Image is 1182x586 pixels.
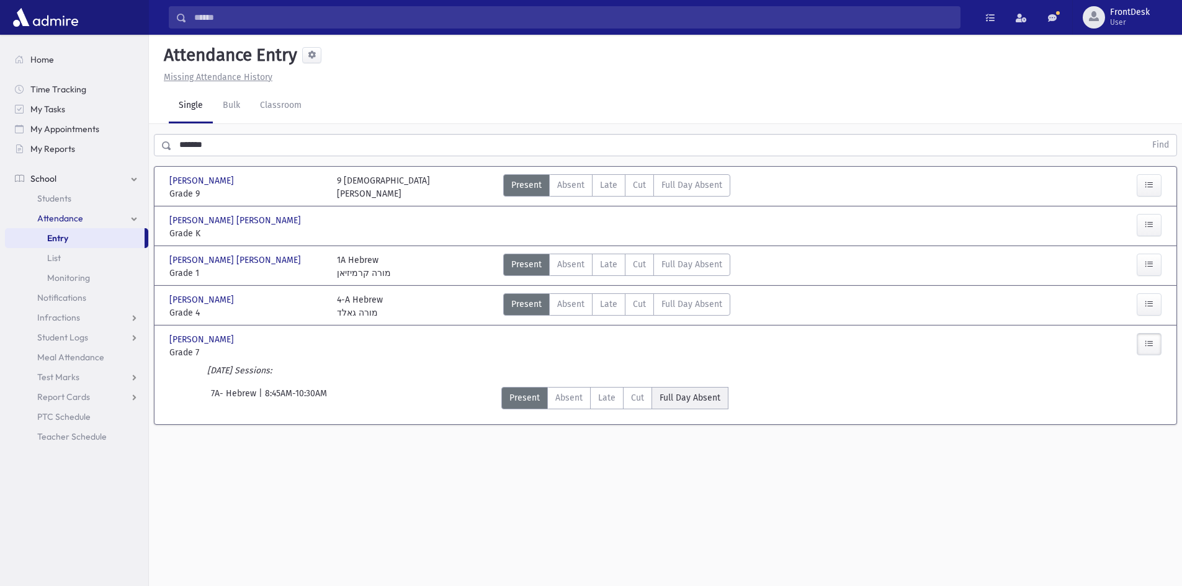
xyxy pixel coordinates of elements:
[557,179,584,192] span: Absent
[5,208,148,228] a: Attendance
[30,54,54,65] span: Home
[30,123,99,135] span: My Appointments
[169,89,213,123] a: Single
[503,293,730,319] div: AttTypes
[47,252,61,264] span: List
[30,84,86,95] span: Time Tracking
[1145,135,1176,156] button: Find
[169,293,236,306] span: [PERSON_NAME]
[37,213,83,224] span: Attendance
[631,391,644,404] span: Cut
[1110,7,1150,17] span: FrontDesk
[5,189,148,208] a: Students
[5,99,148,119] a: My Tasks
[211,387,259,409] span: 7A- Hebrew
[633,179,646,192] span: Cut
[37,371,79,383] span: Test Marks
[503,254,730,280] div: AttTypes
[600,179,617,192] span: Late
[37,332,88,343] span: Student Logs
[5,387,148,407] a: Report Cards
[159,45,297,66] h5: Attendance Entry
[337,293,383,319] div: 4-A Hebrew מורה גאלד
[633,298,646,311] span: Cut
[169,214,303,227] span: [PERSON_NAME] [PERSON_NAME]
[213,89,250,123] a: Bulk
[259,387,265,409] span: |
[30,143,75,154] span: My Reports
[47,272,90,283] span: Monitoring
[661,179,722,192] span: Full Day Absent
[5,169,148,189] a: School
[30,104,65,115] span: My Tasks
[337,174,430,200] div: 9 [DEMOGRAPHIC_DATA] [PERSON_NAME]
[337,254,391,280] div: 1A Hebrew מורה קרמיזיאן
[47,233,68,244] span: Entry
[159,72,272,82] a: Missing Attendance History
[187,6,960,29] input: Search
[511,179,542,192] span: Present
[5,248,148,268] a: List
[37,391,90,402] span: Report Cards
[5,407,148,427] a: PTC Schedule
[557,258,584,271] span: Absent
[511,298,542,311] span: Present
[5,308,148,327] a: Infractions
[557,298,584,311] span: Absent
[30,173,56,184] span: School
[5,50,148,69] a: Home
[5,427,148,446] a: Teacher Schedule
[5,79,148,99] a: Time Tracking
[169,174,236,187] span: [PERSON_NAME]
[169,346,325,359] span: Grade 7
[37,352,104,363] span: Meal Attendance
[511,258,542,271] span: Present
[509,391,540,404] span: Present
[5,228,145,248] a: Entry
[37,312,80,323] span: Infractions
[169,187,325,200] span: Grade 9
[660,391,720,404] span: Full Day Absent
[598,391,616,404] span: Late
[5,139,148,159] a: My Reports
[5,119,148,139] a: My Appointments
[37,193,71,204] span: Students
[661,298,722,311] span: Full Day Absent
[5,288,148,308] a: Notifications
[5,347,148,367] a: Meal Attendance
[600,298,617,311] span: Late
[1110,17,1150,27] span: User
[5,367,148,387] a: Test Marks
[169,333,236,346] span: [PERSON_NAME]
[633,258,646,271] span: Cut
[37,411,91,422] span: PTC Schedule
[250,89,311,123] a: Classroom
[169,254,303,267] span: [PERSON_NAME] [PERSON_NAME]
[164,72,272,82] u: Missing Attendance History
[555,391,583,404] span: Absent
[5,327,148,347] a: Student Logs
[265,387,327,409] span: 8:45AM-10:30AM
[10,5,81,30] img: AdmirePro
[169,306,325,319] span: Grade 4
[37,431,107,442] span: Teacher Schedule
[503,174,730,200] div: AttTypes
[169,267,325,280] span: Grade 1
[37,292,86,303] span: Notifications
[501,387,728,409] div: AttTypes
[207,365,272,376] i: [DATE] Sessions:
[661,258,722,271] span: Full Day Absent
[600,258,617,271] span: Late
[5,268,148,288] a: Monitoring
[169,227,325,240] span: Grade K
